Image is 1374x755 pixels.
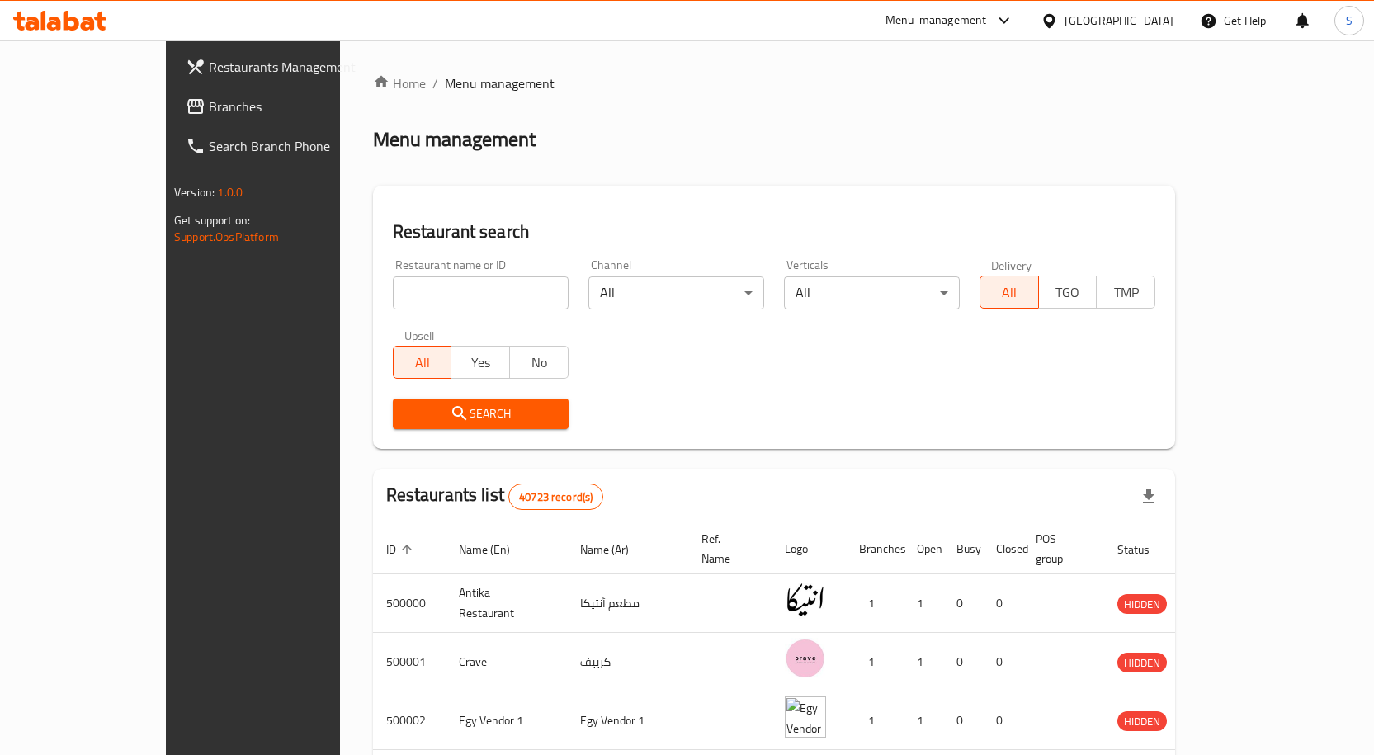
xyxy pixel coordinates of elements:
[904,524,943,574] th: Open
[508,484,603,510] div: Total records count
[983,574,1022,633] td: 0
[209,136,382,156] span: Search Branch Phone
[373,73,426,93] a: Home
[209,97,382,116] span: Branches
[373,633,446,691] td: 500001
[1117,540,1171,559] span: Status
[445,73,555,93] span: Menu management
[1117,595,1167,614] span: HIDDEN
[172,47,395,87] a: Restaurants Management
[1065,12,1173,30] div: [GEOGRAPHIC_DATA]
[785,638,826,679] img: Crave
[217,182,243,203] span: 1.0.0
[393,219,1155,244] h2: Restaurant search
[1038,276,1098,309] button: TGO
[846,574,904,633] td: 1
[1096,276,1155,309] button: TMP
[943,633,983,691] td: 0
[846,524,904,574] th: Branches
[400,351,446,375] span: All
[386,540,418,559] span: ID
[373,126,536,153] h2: Menu management
[904,633,943,691] td: 1
[393,399,569,429] button: Search
[373,691,446,750] td: 500002
[1046,281,1091,304] span: TGO
[406,403,555,424] span: Search
[701,529,752,569] span: Ref. Name
[1129,477,1169,517] div: Export file
[1117,594,1167,614] div: HIDDEN
[174,210,250,231] span: Get support on:
[943,524,983,574] th: Busy
[785,579,826,621] img: Antika Restaurant
[846,633,904,691] td: 1
[580,540,650,559] span: Name (Ar)
[1117,654,1167,672] span: HIDDEN
[567,574,688,633] td: مطعم أنتيكا
[943,691,983,750] td: 0
[386,483,604,510] h2: Restaurants list
[983,691,1022,750] td: 0
[983,633,1022,691] td: 0
[567,633,688,691] td: كرييف
[174,182,215,203] span: Version:
[1346,12,1353,30] span: S
[451,346,510,379] button: Yes
[172,126,395,166] a: Search Branch Phone
[1103,281,1149,304] span: TMP
[172,87,395,126] a: Branches
[373,574,446,633] td: 500000
[393,346,452,379] button: All
[943,574,983,633] td: 0
[980,276,1039,309] button: All
[373,73,1175,93] nav: breadcrumb
[588,276,764,309] div: All
[446,633,567,691] td: Crave
[987,281,1032,304] span: All
[846,691,904,750] td: 1
[459,540,531,559] span: Name (En)
[517,351,562,375] span: No
[904,691,943,750] td: 1
[785,696,826,738] img: Egy Vendor 1
[446,574,567,633] td: Antika Restaurant
[991,259,1032,271] label: Delivery
[772,524,846,574] th: Logo
[174,226,279,248] a: Support.OpsPlatform
[432,73,438,93] li: /
[509,346,569,379] button: No
[446,691,567,750] td: Egy Vendor 1
[393,276,569,309] input: Search for restaurant name or ID..
[404,329,435,341] label: Upsell
[784,276,960,309] div: All
[1117,712,1167,731] span: HIDDEN
[509,489,602,505] span: 40723 record(s)
[983,524,1022,574] th: Closed
[885,11,987,31] div: Menu-management
[209,57,382,77] span: Restaurants Management
[458,351,503,375] span: Yes
[1117,711,1167,731] div: HIDDEN
[904,574,943,633] td: 1
[1036,529,1084,569] span: POS group
[567,691,688,750] td: Egy Vendor 1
